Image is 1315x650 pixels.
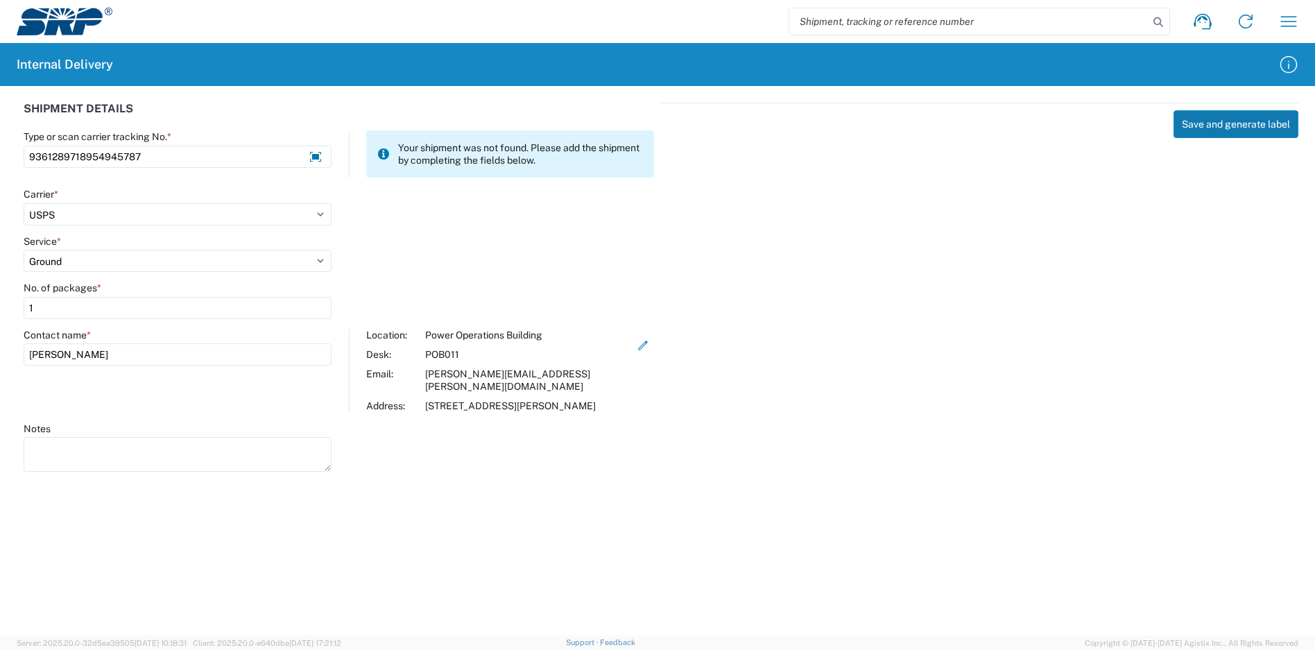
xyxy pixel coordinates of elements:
[17,8,112,35] img: srp
[366,368,418,393] div: Email:
[24,130,171,143] label: Type or scan carrier tracking No.
[193,639,341,647] span: Client: 2025.20.0-e640dba
[289,639,341,647] span: [DATE] 17:21:12
[24,188,58,200] label: Carrier
[24,422,51,435] label: Notes
[398,142,643,166] span: Your shipment was not found. Please add the shipment by completing the fields below.
[1085,637,1298,649] span: Copyright © [DATE]-[DATE] Agistix Inc., All Rights Reserved
[24,235,61,248] label: Service
[24,329,91,341] label: Contact name
[24,282,101,294] label: No. of packages
[425,329,633,341] div: Power Operations Building
[366,329,418,341] div: Location:
[566,638,601,647] a: Support
[366,348,418,361] div: Desk:
[425,348,633,361] div: POB011
[1174,110,1298,138] button: Save and generate label
[17,56,113,73] h2: Internal Delivery
[789,8,1149,35] input: Shipment, tracking or reference number
[366,400,418,412] div: Address:
[600,638,635,647] a: Feedback
[135,639,187,647] span: [DATE] 10:18:31
[17,639,187,647] span: Server: 2025.20.0-32d5ea39505
[425,368,633,393] div: [PERSON_NAME][EMAIL_ADDRESS][PERSON_NAME][DOMAIN_NAME]
[24,103,654,130] div: SHIPMENT DETAILS
[425,400,633,412] div: [STREET_ADDRESS][PERSON_NAME]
